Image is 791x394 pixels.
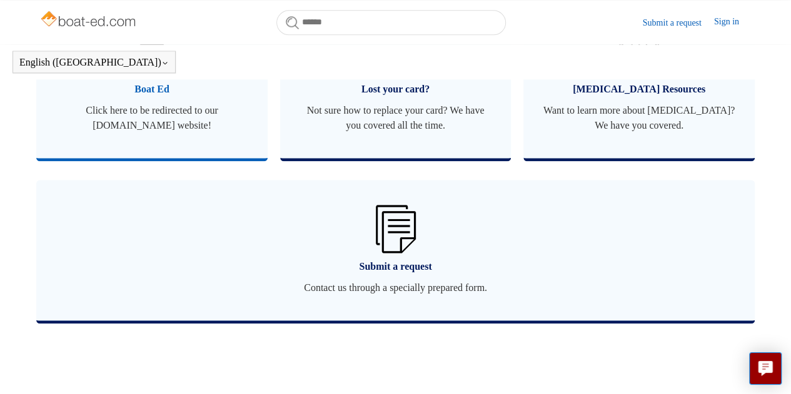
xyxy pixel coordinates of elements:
a: [MEDICAL_DATA] Resources Want to learn more about [MEDICAL_DATA]? We have you covered. [523,11,755,158]
a: Boat Ed Click here to be redirected to our [DOMAIN_NAME] website! [36,11,268,158]
input: Search [276,10,506,35]
a: Lost your card? Not sure how to replace your card? We have you covered all the time. [280,11,511,158]
span: [MEDICAL_DATA] Resources [542,82,736,97]
span: Contact us through a specially prepared form. [55,280,736,295]
button: Live chat [749,352,782,385]
span: Lost your card? [299,82,493,97]
span: Boat Ed [55,82,249,97]
span: Submit a request [55,259,736,274]
span: Click here to be redirected to our [DOMAIN_NAME] website! [55,103,249,133]
img: 01HZPCYW3NK71669VZTW7XY4G9 [376,205,416,253]
img: Boat-Ed Help Center home page [39,7,139,32]
a: Submit a request [643,16,714,29]
a: Sign in [714,15,752,30]
span: Not sure how to replace your card? We have you covered all the time. [299,103,493,133]
button: English ([GEOGRAPHIC_DATA]) [19,57,169,68]
a: Submit a request Contact us through a specially prepared form. [36,180,755,320]
span: Want to learn more about [MEDICAL_DATA]? We have you covered. [542,103,736,133]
